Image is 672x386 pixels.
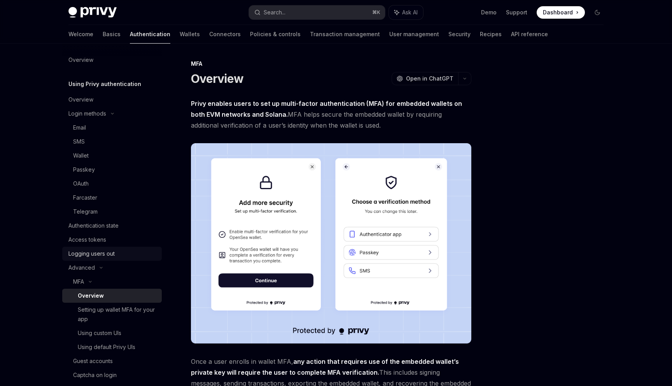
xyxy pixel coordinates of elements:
div: Using default Privy UIs [78,342,135,352]
div: Farcaster [73,193,97,202]
a: Authentication [130,25,170,44]
div: Login methods [68,109,106,118]
a: Demo [481,9,497,16]
a: Authentication state [62,219,162,233]
img: images/MFA.png [191,143,471,344]
a: Setting up wallet MFA for your app [62,303,162,326]
div: Overview [68,95,93,104]
span: ⌘ K [372,9,380,16]
a: OAuth [62,177,162,191]
div: Captcha on login [73,370,117,380]
strong: Privy enables users to set up multi-factor authentication (MFA) for embedded wallets on both EVM ... [191,100,462,118]
button: Toggle dark mode [591,6,604,19]
div: Overview [68,55,93,65]
a: Support [506,9,527,16]
a: Security [448,25,471,44]
a: Access tokens [62,233,162,247]
div: Overview [78,291,104,300]
a: Transaction management [310,25,380,44]
div: OAuth [73,179,89,188]
a: Using custom UIs [62,326,162,340]
div: Access tokens [68,235,106,244]
a: Logging users out [62,247,162,261]
a: Wallets [180,25,200,44]
strong: any action that requires use of the embedded wallet’s private key will require the user to comple... [191,358,459,376]
button: Search...⌘K [249,5,385,19]
div: MFA [191,60,471,68]
img: dark logo [68,7,117,18]
a: Overview [62,93,162,107]
div: Logging users out [68,249,115,258]
button: Ask AI [389,5,423,19]
div: Authentication state [68,221,119,230]
span: Ask AI [402,9,418,16]
button: Open in ChatGPT [392,72,458,85]
a: Overview [62,289,162,303]
h1: Overview [191,72,243,86]
div: Search... [264,8,285,17]
a: Telegram [62,205,162,219]
a: API reference [511,25,548,44]
span: Dashboard [543,9,573,16]
div: MFA [73,277,84,286]
a: Farcaster [62,191,162,205]
div: Advanced [68,263,95,272]
a: Overview [62,53,162,67]
h5: Using Privy authentication [68,79,141,89]
div: Using custom UIs [78,328,121,338]
a: Passkey [62,163,162,177]
div: Telegram [73,207,98,216]
a: Basics [103,25,121,44]
div: Email [73,123,86,132]
a: User management [389,25,439,44]
a: Recipes [480,25,502,44]
div: Guest accounts [73,356,113,366]
a: Captcha on login [62,368,162,382]
a: Policies & controls [250,25,301,44]
a: Using default Privy UIs [62,340,162,354]
a: Guest accounts [62,354,162,368]
a: Dashboard [537,6,585,19]
span: Open in ChatGPT [406,75,453,82]
a: Connectors [209,25,241,44]
div: Passkey [73,165,95,174]
a: SMS [62,135,162,149]
a: Wallet [62,149,162,163]
div: Wallet [73,151,89,160]
a: Email [62,121,162,135]
a: Welcome [68,25,93,44]
span: MFA helps secure the embedded wallet by requiring additional verification of a user’s identity wh... [191,98,471,131]
div: Setting up wallet MFA for your app [78,305,157,324]
div: SMS [73,137,85,146]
